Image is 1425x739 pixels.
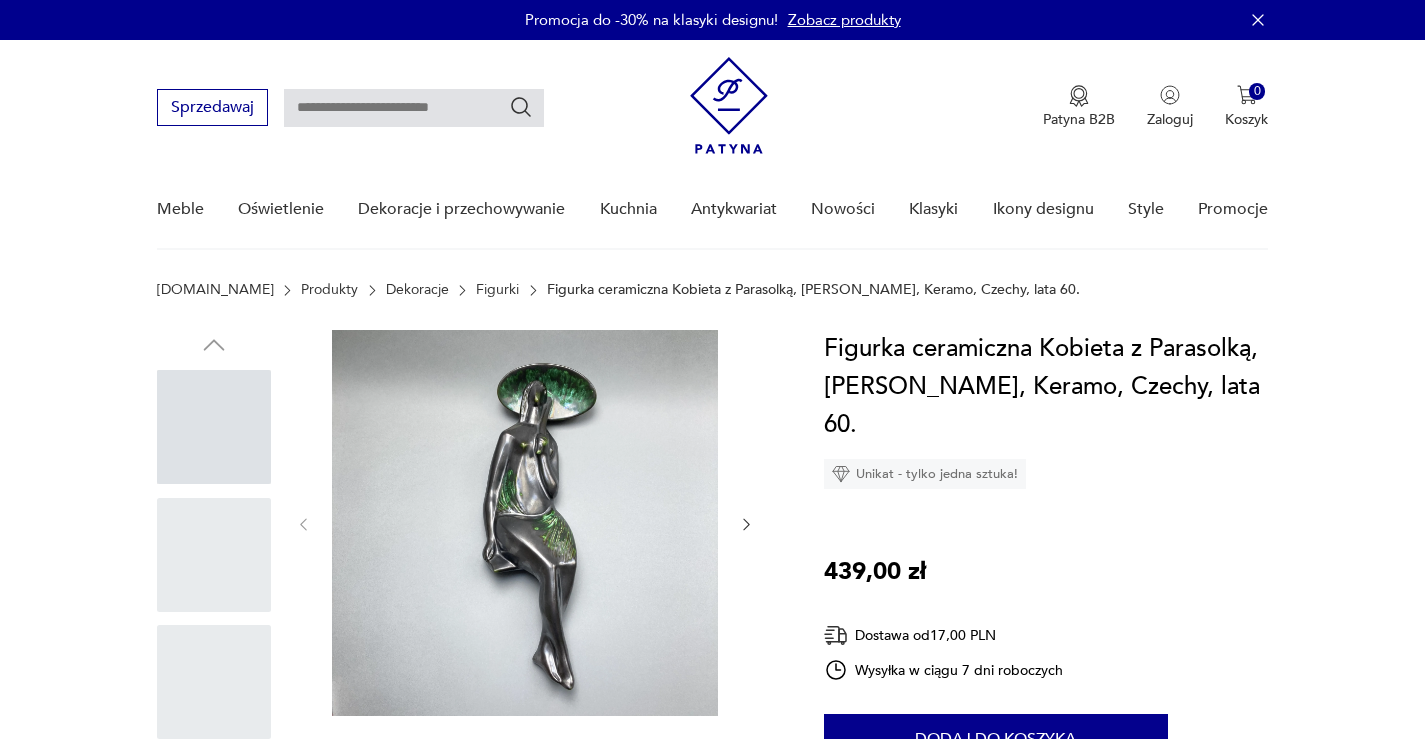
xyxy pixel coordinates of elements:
button: Zaloguj [1147,85,1193,129]
img: Ikona dostawy [824,623,848,648]
a: Nowości [811,171,875,248]
p: Koszyk [1225,110,1268,129]
a: Promocje [1198,171,1268,248]
div: Unikat - tylko jedna sztuka! [824,459,1026,489]
a: [DOMAIN_NAME] [157,282,274,298]
button: Szukaj [509,95,533,119]
a: Klasyki [909,171,958,248]
img: Ikona medalu [1069,85,1089,107]
button: Patyna B2B [1043,85,1115,129]
a: Ikony designu [993,171,1094,248]
a: Zobacz produkty [788,10,901,30]
a: Produkty [301,282,358,298]
a: Antykwariat [691,171,777,248]
a: Dekoracje [386,282,449,298]
a: Meble [157,171,204,248]
img: Ikona koszyka [1237,85,1257,105]
a: Ikona medaluPatyna B2B [1043,85,1115,129]
img: Ikonka użytkownika [1160,85,1180,105]
p: Patyna B2B [1043,110,1115,129]
h1: Figurka ceramiczna Kobieta z Parasolką, [PERSON_NAME], Keramo, Czechy, lata 60. [824,330,1269,444]
div: Wysyłka w ciągu 7 dni roboczych [824,658,1064,682]
p: Figurka ceramiczna Kobieta z Parasolką, [PERSON_NAME], Keramo, Czechy, lata 60. [547,282,1080,298]
button: 0Koszyk [1225,85,1268,129]
a: Kuchnia [600,171,657,248]
p: Zaloguj [1147,110,1193,129]
a: Sprzedawaj [157,102,268,116]
a: Dekoracje i przechowywanie [358,171,565,248]
img: Patyna - sklep z meblami i dekoracjami vintage [690,57,768,154]
a: Figurki [476,282,519,298]
img: Zdjęcie produktu Figurka ceramiczna Kobieta z Parasolką, Jitka Forejtova, Keramo, Czechy, lata 60. [332,330,718,716]
div: Dostawa od 17,00 PLN [824,623,1064,648]
div: 0 [1249,83,1266,100]
p: 439,00 zł [824,553,926,591]
a: Style [1128,171,1164,248]
p: Promocja do -30% na klasyki designu! [525,10,778,30]
button: Sprzedawaj [157,89,268,126]
img: Ikona diamentu [832,465,850,483]
a: Oświetlenie [238,171,324,248]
